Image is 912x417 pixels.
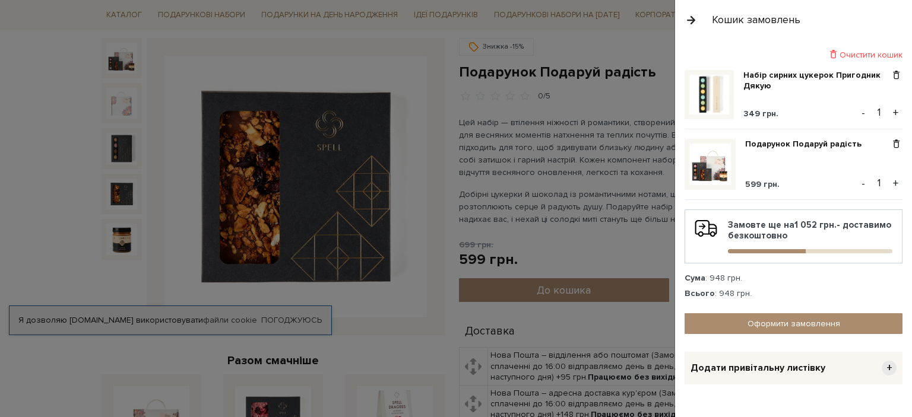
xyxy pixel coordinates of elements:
span: 599 грн. [745,179,780,189]
div: : 948 грн. [685,288,902,299]
img: Набір сирних цукерок Пригодник Дякую [689,75,729,114]
a: Подарунок Подаруй радість [745,139,870,149]
span: + [882,361,897,375]
span: 349 грн. [743,109,778,119]
div: Кошик замовлень [712,13,800,27]
div: Очистити кошик [685,49,902,61]
b: 1 052 грн. [794,219,837,230]
img: Подарунок Подаруй радість [689,144,731,185]
a: Оформити замовлення [685,313,902,334]
span: Додати привітальну листівку [691,362,825,374]
div: : 948 грн. [685,273,902,284]
a: Набір сирних цукерок Пригодник Дякую [743,70,890,91]
div: Замовте ще на - доставимо безкоштовно [695,219,892,253]
button: - [857,174,869,192]
button: + [889,174,902,192]
button: + [889,104,902,122]
strong: Всього [685,288,715,298]
button: - [857,104,869,122]
strong: Сума [685,273,705,283]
